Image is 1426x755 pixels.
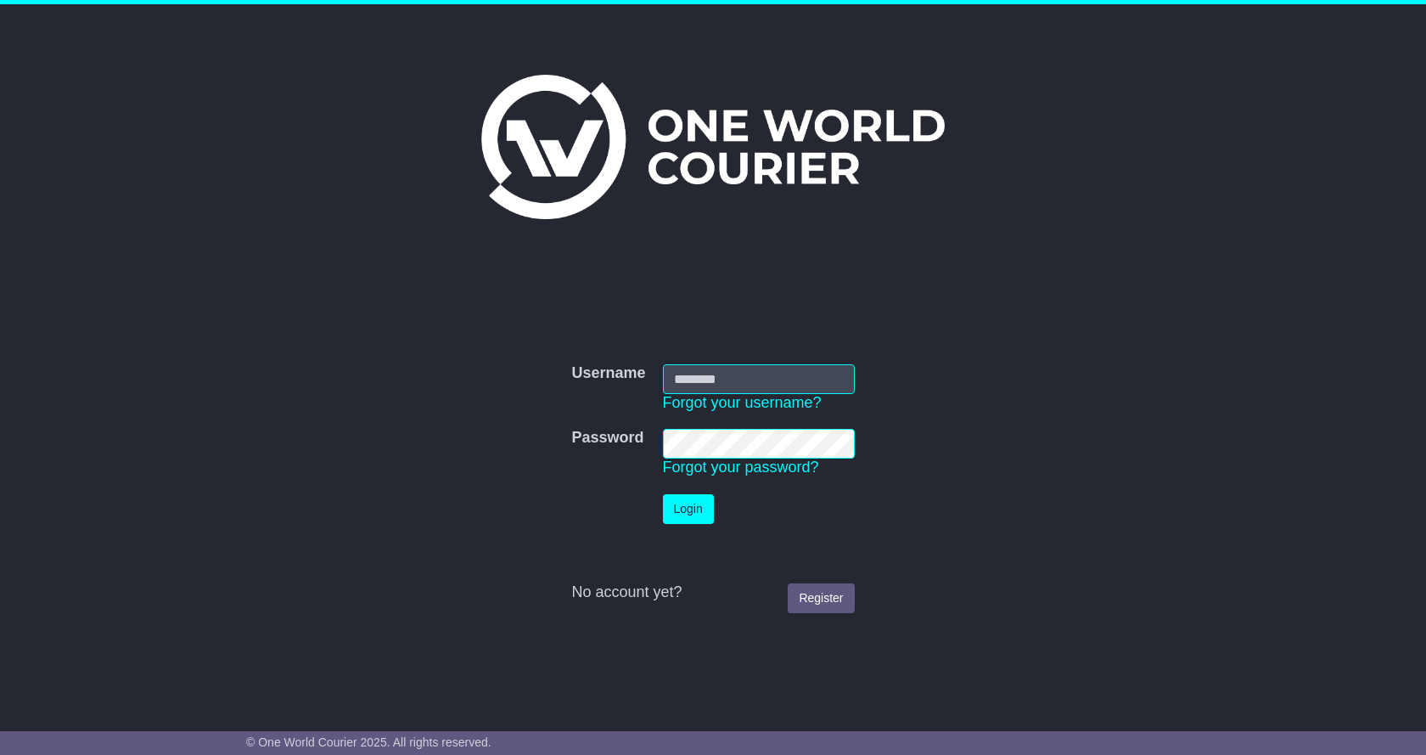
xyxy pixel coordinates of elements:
button: Login [663,494,714,524]
a: Forgot your username? [663,394,822,411]
a: Forgot your password? [663,459,819,476]
div: No account yet? [571,583,854,602]
a: Register [788,583,854,613]
span: © One World Courier 2025. All rights reserved. [246,735,491,749]
label: Password [571,429,643,448]
img: One World [481,75,945,219]
label: Username [571,364,645,383]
